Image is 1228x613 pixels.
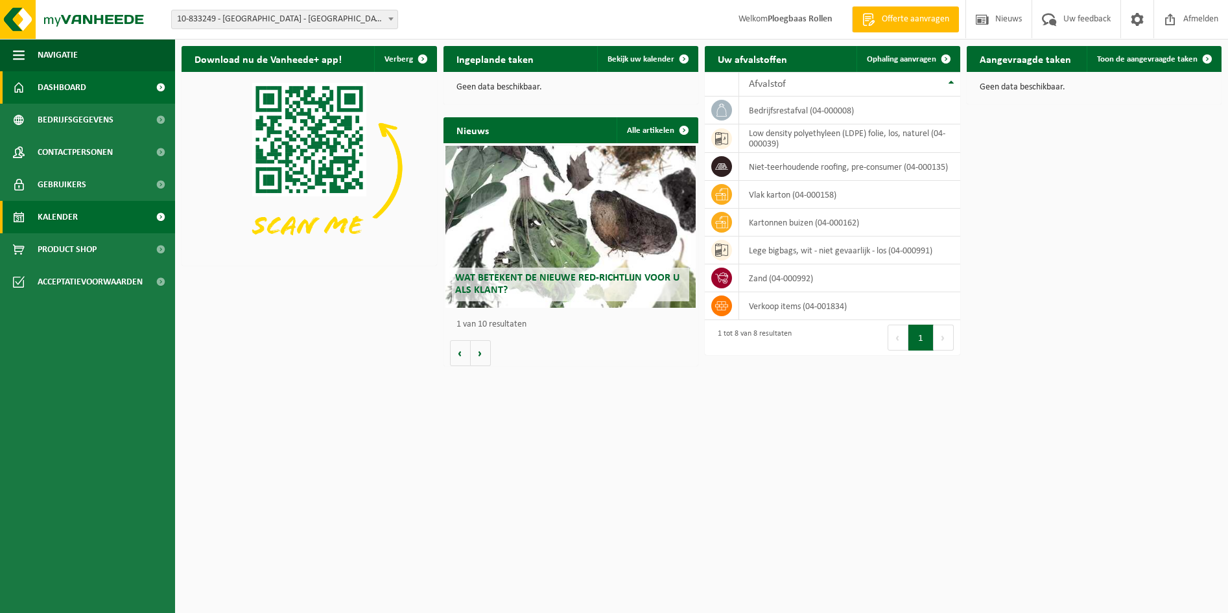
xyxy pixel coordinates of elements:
span: Wat betekent de nieuwe RED-richtlijn voor u als klant? [455,273,679,295]
button: Previous [888,325,908,351]
h2: Aangevraagde taken [967,46,1084,71]
td: kartonnen buizen (04-000162) [739,209,960,237]
td: lege bigbags, wit - niet gevaarlijk - los (04-000991) [739,237,960,264]
strong: Ploegbaas Rollen [768,14,832,24]
span: Contactpersonen [38,136,113,168]
span: Verberg [384,55,413,64]
td: verkoop items (04-001834) [739,292,960,320]
a: Ophaling aanvragen [856,46,959,72]
a: Toon de aangevraagde taken [1087,46,1220,72]
p: 1 van 10 resultaten [456,320,692,329]
span: Toon de aangevraagde taken [1097,55,1198,64]
td: niet-teerhoudende roofing, pre-consumer (04-000135) [739,153,960,181]
span: Bekijk uw kalender [608,55,674,64]
a: Alle artikelen [617,117,697,143]
h2: Ingeplande taken [443,46,547,71]
button: Next [934,325,954,351]
td: low density polyethyleen (LDPE) folie, los, naturel (04-000039) [739,124,960,153]
span: Bedrijfsgegevens [38,104,113,136]
button: Verberg [374,46,436,72]
button: Volgende [471,340,491,366]
span: 10-833249 - IKO NV MILIEUSTRAAT FABRIEK - ANTWERPEN [172,10,397,29]
button: Vorige [450,340,471,366]
a: Offerte aanvragen [852,6,959,32]
span: Dashboard [38,71,86,104]
p: Geen data beschikbaar. [456,83,686,92]
h2: Uw afvalstoffen [705,46,800,71]
span: Gebruikers [38,168,86,201]
h2: Download nu de Vanheede+ app! [182,46,355,71]
span: Offerte aanvragen [879,13,952,26]
span: 10-833249 - IKO NV MILIEUSTRAAT FABRIEK - ANTWERPEN [171,10,398,29]
td: bedrijfsrestafval (04-000008) [739,97,960,124]
span: Product Shop [38,233,97,266]
div: 1 tot 8 van 8 resultaten [711,323,792,352]
span: Afvalstof [749,79,786,89]
h2: Nieuws [443,117,502,143]
button: 1 [908,325,934,351]
img: Download de VHEPlus App [182,72,437,263]
p: Geen data beschikbaar. [980,83,1209,92]
span: Acceptatievoorwaarden [38,266,143,298]
td: vlak karton (04-000158) [739,181,960,209]
td: zand (04-000992) [739,264,960,292]
a: Wat betekent de nieuwe RED-richtlijn voor u als klant? [445,146,696,308]
span: Ophaling aanvragen [867,55,936,64]
span: Kalender [38,201,78,233]
span: Navigatie [38,39,78,71]
a: Bekijk uw kalender [597,46,697,72]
